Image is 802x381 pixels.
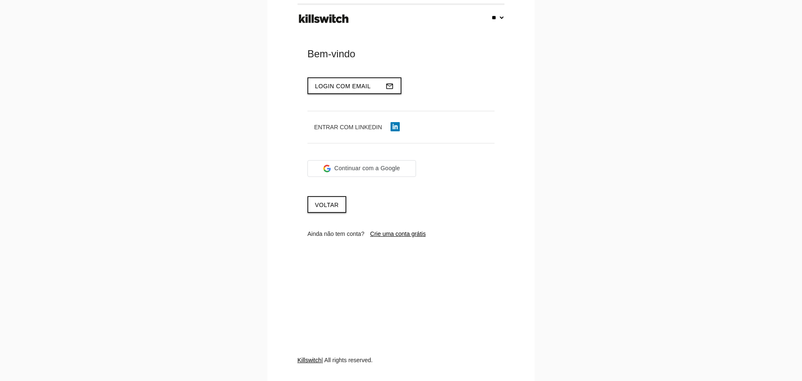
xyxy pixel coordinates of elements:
span: Entrar com LinkedIn [314,124,382,130]
a: Killswitch [297,357,322,363]
img: ks-logo-black-footer.png [297,11,350,26]
i: mail_outline [386,78,394,94]
button: Login com emailmail_outline [307,77,401,94]
span: Ainda não tem conta? [307,230,364,237]
a: Voltar [307,196,346,213]
img: linkedin-icon.png [391,122,400,131]
div: Bem-vindo [307,47,495,61]
button: Entrar com LinkedIn [307,120,406,135]
a: Crie uma conta grátis [370,230,426,237]
div: Continuar com a Google [307,160,416,177]
span: Continuar com a Google [334,164,400,173]
span: Login com email [315,83,371,89]
div: | All rights reserved. [297,356,505,381]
